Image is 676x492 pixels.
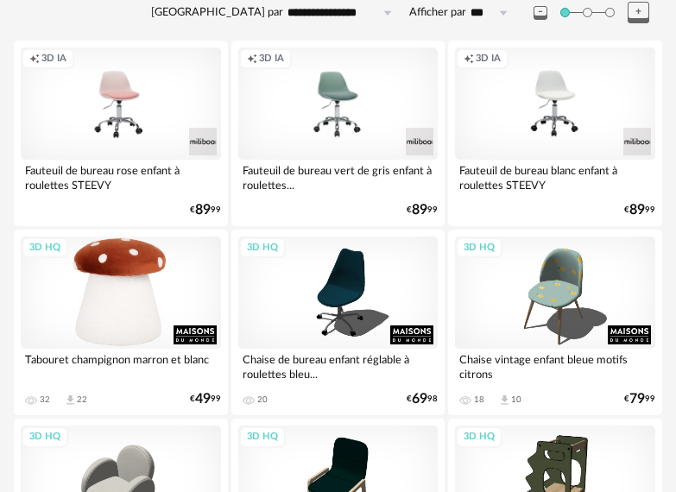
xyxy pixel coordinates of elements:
[77,394,87,405] div: 22
[624,394,655,405] div: € 99
[151,5,283,20] label: [GEOGRAPHIC_DATA] par
[195,394,211,405] span: 49
[21,160,221,194] div: Fauteuil de bureau rose enfant à roulettes STEEVY
[14,41,228,226] a: Creation icon 3D IA Fauteuil de bureau rose enfant à roulettes STEEVY €8999
[22,426,68,448] div: 3D HQ
[190,205,221,216] div: € 99
[456,426,502,448] div: 3D HQ
[624,205,655,216] div: € 99
[511,394,521,405] div: 10
[464,53,474,66] span: Creation icon
[64,394,77,407] span: Download icon
[259,53,284,66] span: 3D IA
[474,394,484,405] div: 18
[455,349,655,383] div: Chaise vintage enfant bleue motifs citrons
[407,205,438,216] div: € 99
[231,230,445,415] a: 3D HQ Chaise de bureau enfant réglable à roulettes bleu... 20 €6998
[409,5,466,20] label: Afficher par
[629,394,645,405] span: 79
[455,160,655,194] div: Fauteuil de bureau blanc enfant à roulettes STEEVY
[21,349,221,383] div: Tabouret champignon marron et blanc
[29,53,40,66] span: Creation icon
[247,53,257,66] span: Creation icon
[448,230,662,415] a: 3D HQ Chaise vintage enfant bleue motifs citrons 18 Download icon 10 €7999
[14,230,228,415] a: 3D HQ Tabouret champignon marron et blanc 32 Download icon 22 €4999
[412,205,427,216] span: 89
[238,349,439,383] div: Chaise de bureau enfant réglable à roulettes bleu...
[448,41,662,226] a: Creation icon 3D IA Fauteuil de bureau blanc enfant à roulettes STEEVY €8999
[476,53,501,66] span: 3D IA
[40,394,50,405] div: 32
[195,205,211,216] span: 89
[407,394,438,405] div: € 98
[41,53,66,66] span: 3D IA
[257,394,268,405] div: 20
[412,394,427,405] span: 69
[629,205,645,216] span: 89
[239,237,286,259] div: 3D HQ
[190,394,221,405] div: € 99
[498,394,511,407] span: Download icon
[239,426,286,448] div: 3D HQ
[456,237,502,259] div: 3D HQ
[238,160,439,194] div: Fauteuil de bureau vert de gris enfant à roulettes...
[231,41,445,226] a: Creation icon 3D IA Fauteuil de bureau vert de gris enfant à roulettes... €8999
[22,237,68,259] div: 3D HQ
